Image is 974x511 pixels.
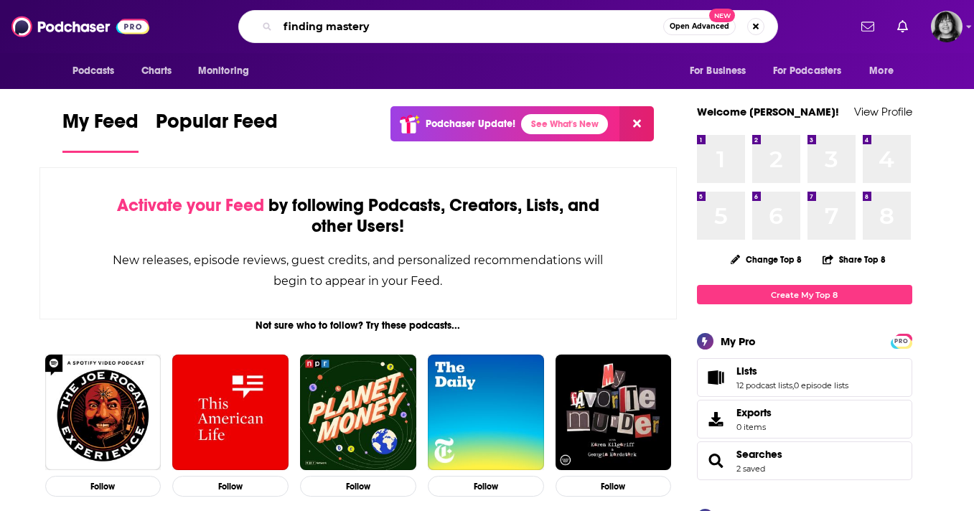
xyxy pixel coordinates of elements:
[697,285,912,304] a: Create My Top 8
[859,57,912,85] button: open menu
[72,61,115,81] span: Podcasts
[172,476,289,497] button: Follow
[39,319,678,332] div: Not sure who to follow? Try these podcasts...
[670,23,729,30] span: Open Advanced
[702,409,731,429] span: Exports
[11,13,149,40] img: Podchaser - Follow, Share and Rate Podcasts
[112,195,605,237] div: by following Podcasts, Creators, Lists, and other Users!
[697,400,912,439] a: Exports
[792,380,794,390] span: ,
[931,11,963,42] img: User Profile
[722,250,811,268] button: Change Top 8
[721,334,756,348] div: My Pro
[736,448,782,461] a: Searches
[697,441,912,480] span: Searches
[869,61,894,81] span: More
[300,476,416,497] button: Follow
[556,476,672,497] button: Follow
[62,109,139,153] a: My Feed
[680,57,764,85] button: open menu
[172,355,289,471] img: This American Life
[736,365,757,378] span: Lists
[736,406,772,419] span: Exports
[198,61,249,81] span: Monitoring
[156,109,278,142] span: Popular Feed
[428,355,544,471] img: The Daily
[141,61,172,81] span: Charts
[62,57,134,85] button: open menu
[156,109,278,153] a: Popular Feed
[736,464,765,474] a: 2 saved
[521,114,608,134] a: See What's New
[428,476,544,497] button: Follow
[931,11,963,42] span: Logged in as parkdalepublicity1
[663,18,736,35] button: Open AdvancedNew
[822,245,886,273] button: Share Top 8
[709,9,735,22] span: New
[736,365,848,378] a: Lists
[690,61,746,81] span: For Business
[736,380,792,390] a: 12 podcast lists
[238,10,778,43] div: Search podcasts, credits, & more...
[931,11,963,42] button: Show profile menu
[45,355,161,471] img: The Joe Rogan Experience
[773,61,842,81] span: For Podcasters
[794,380,848,390] a: 0 episode lists
[764,57,863,85] button: open menu
[702,367,731,388] a: Lists
[426,118,515,130] p: Podchaser Update!
[856,14,880,39] a: Show notifications dropdown
[300,355,416,471] img: Planet Money
[697,105,839,118] a: Welcome [PERSON_NAME]!
[188,57,268,85] button: open menu
[893,336,910,347] span: PRO
[117,194,264,216] span: Activate your Feed
[736,422,772,432] span: 0 items
[556,355,672,471] img: My Favorite Murder with Karen Kilgariff and Georgia Hardstark
[112,250,605,291] div: New releases, episode reviews, guest credits, and personalized recommendations will begin to appe...
[278,15,663,38] input: Search podcasts, credits, & more...
[702,451,731,471] a: Searches
[893,335,910,346] a: PRO
[132,57,181,85] a: Charts
[45,476,161,497] button: Follow
[854,105,912,118] a: View Profile
[697,358,912,397] span: Lists
[62,109,139,142] span: My Feed
[891,14,914,39] a: Show notifications dropdown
